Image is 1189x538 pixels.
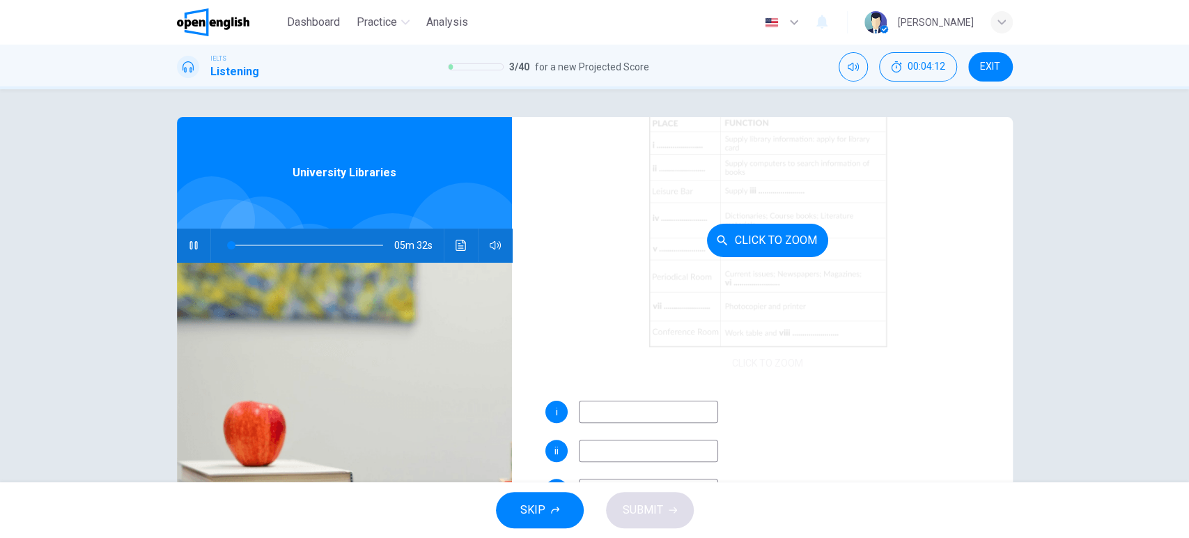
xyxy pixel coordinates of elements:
button: 00:04:12 [879,52,957,82]
span: 00:04:12 [908,61,945,72]
span: Analysis [426,14,468,31]
button: EXIT [968,52,1013,82]
button: Click to see the audio transcription [450,229,472,262]
span: IELTS [210,54,226,63]
img: OpenEnglish logo [177,8,250,36]
button: Analysis [421,10,474,35]
span: SKIP [520,500,545,520]
span: EXIT [980,61,1000,72]
span: Dashboard [287,14,340,31]
span: 3 / 40 [509,59,529,75]
button: SKIP [496,492,584,528]
button: Dashboard [281,10,345,35]
span: 05m 32s [394,229,444,262]
button: Practice [351,10,415,35]
div: [PERSON_NAME] [898,14,974,31]
span: University Libraries [293,164,396,181]
span: Practice [357,14,397,31]
span: i [556,407,558,417]
h1: Listening [210,63,259,80]
a: OpenEnglish logo [177,8,282,36]
button: Click to Zoom [707,224,828,257]
span: for a new Projected Score [535,59,649,75]
span: ii [554,446,559,456]
div: Hide [879,52,957,82]
img: Profile picture [864,11,887,33]
div: Mute [839,52,868,82]
img: en [763,17,780,28]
